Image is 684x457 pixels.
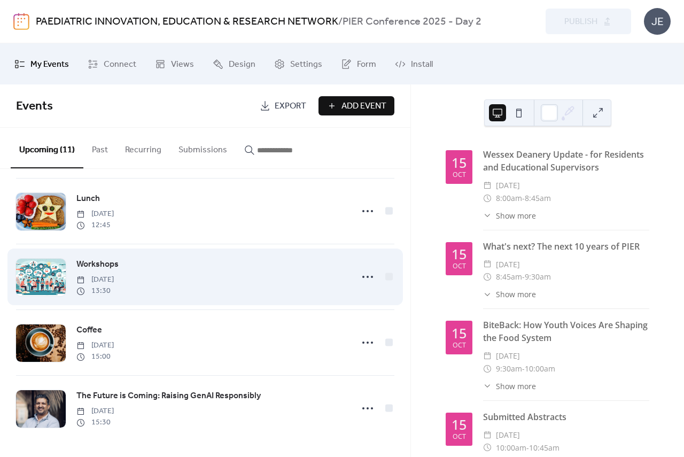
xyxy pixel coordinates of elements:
div: ​ [483,210,492,221]
button: Upcoming (11) [11,128,83,168]
span: Lunch [76,192,100,205]
span: [DATE] [76,208,114,220]
a: PAEDIATRIC INNOVATION, EDUCATION & RESEARCH NETWORK [36,12,338,32]
div: Oct [453,342,466,349]
span: 8:00am [496,192,522,205]
a: Connect [80,48,144,80]
div: Submitted Abstracts [483,410,649,423]
span: Show more [496,210,536,221]
a: Form [333,48,384,80]
button: Submissions [170,128,236,167]
span: [DATE] [496,350,520,362]
span: Connect [104,56,136,73]
div: ​ [483,362,492,375]
span: The Future is Coming: Raising GenAI Responsibly [76,390,261,402]
span: 15:30 [76,417,114,428]
span: 8:45am [525,192,551,205]
span: [DATE] [76,406,114,417]
span: Workshops [76,258,119,271]
a: The Future is Coming: Raising GenAI Responsibly [76,389,261,403]
a: Workshops [76,258,119,272]
a: Lunch [76,192,100,206]
span: - [526,441,529,454]
span: 10:00am [525,362,555,375]
span: 10:00am [496,441,526,454]
b: PIER Conference 2025 - Day 2 [343,12,481,32]
span: Events [16,95,53,118]
b: / [338,12,343,32]
img: logo [13,13,29,30]
div: ​ [483,289,492,300]
button: ​Show more [483,210,536,221]
div: ​ [483,381,492,392]
a: Install [387,48,441,80]
span: [DATE] [76,340,114,351]
a: My Events [6,48,77,80]
span: - [522,192,525,205]
button: Recurring [116,128,170,167]
span: Install [411,56,433,73]
span: Form [357,56,376,73]
a: Export [252,96,314,115]
span: 8:45am [496,270,522,283]
span: 9:30am [525,270,551,283]
span: My Events [30,56,69,73]
div: Oct [453,433,466,440]
a: Views [147,48,202,80]
span: [DATE] [496,258,520,271]
button: ​Show more [483,381,536,392]
div: 15 [452,418,467,431]
div: Oct [453,263,466,270]
span: 15:00 [76,351,114,362]
span: 12:45 [76,220,114,231]
div: 15 [452,156,467,169]
div: ​ [483,270,492,283]
a: Coffee [76,323,102,337]
div: 15 [452,247,467,261]
span: Show more [496,381,536,392]
div: JE [644,8,671,35]
div: ​ [483,429,492,441]
span: [DATE] [76,274,114,285]
div: ​ [483,192,492,205]
div: ​ [483,350,492,362]
div: BiteBack: How Youth Voices Are Shaping the Food System [483,319,649,344]
a: Settings [266,48,330,80]
span: Views [171,56,194,73]
div: What's next? The next 10 years of PIER [483,240,649,253]
div: Wessex Deanery Update - for Residents and Educational Supervisors [483,148,649,174]
div: ​ [483,441,492,454]
span: - [522,270,525,283]
span: - [522,362,525,375]
span: Show more [496,289,536,300]
span: [DATE] [496,429,520,441]
a: Design [205,48,263,80]
span: Design [229,56,255,73]
span: 13:30 [76,285,114,297]
button: Add Event [318,96,394,115]
span: 10:45am [529,441,559,454]
button: ​Show more [483,289,536,300]
div: Oct [453,172,466,179]
span: Export [275,100,306,113]
button: Past [83,128,116,167]
span: [DATE] [496,179,520,192]
span: Add Event [341,100,386,113]
div: ​ [483,179,492,192]
span: Settings [290,56,322,73]
div: ​ [483,258,492,271]
div: 15 [452,327,467,340]
span: 9:30am [496,362,522,375]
